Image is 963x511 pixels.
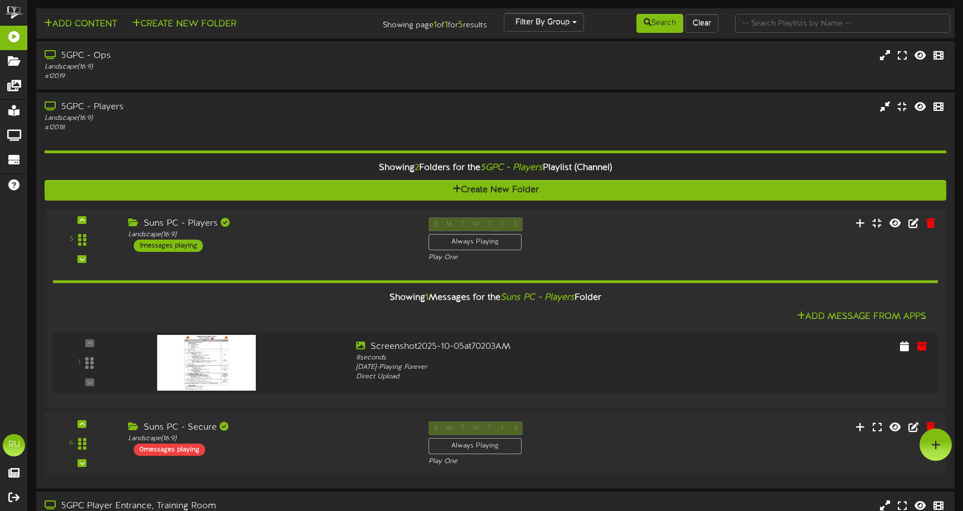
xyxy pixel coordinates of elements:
[458,20,463,30] strong: 5
[415,163,419,173] span: 2
[356,363,708,372] div: [DATE] - Playing Forever
[128,421,412,434] div: Suns PC - Secure
[434,20,437,30] strong: 1
[480,163,543,173] i: 5GPC - Players
[45,101,411,114] div: 5GPC - Players
[134,444,205,456] div: 0 messages playing
[157,335,256,391] img: 0f81e46f-f314-402f-a5c8-92d08312de09.png
[735,14,950,33] input: -- Search Playlists by Name --
[356,353,708,363] div: 8 seconds
[445,20,448,30] strong: 1
[45,180,946,201] button: Create New Folder
[685,14,718,33] button: Clear
[429,457,638,466] div: Play One
[45,62,411,72] div: Landscape ( 16:9 )
[504,13,584,32] button: Filter By Group
[356,372,708,382] div: Direct Upload
[45,123,411,133] div: # 12018
[636,14,683,33] button: Search
[429,234,522,250] div: Always Playing
[429,438,522,454] div: Always Playing
[134,240,203,252] div: 1 messages playing
[45,72,411,81] div: # 12019
[3,434,25,456] div: RU
[45,50,411,62] div: 5GPC - Ops
[128,217,412,230] div: Suns PC - Players
[500,293,575,303] i: Suns PC - Players
[794,310,930,324] button: Add Message From Apps
[341,13,495,32] div: Showing page of for results
[36,156,955,180] div: Showing Folders for the Playlist (Channel)
[429,253,638,262] div: Play One
[45,114,411,123] div: Landscape ( 16:9 )
[128,230,412,240] div: Landscape ( 16:9 )
[356,340,708,353] div: Screenshot2025-10-05at70203AM
[425,293,429,303] span: 1
[69,439,73,448] div: 6
[129,17,240,31] button: Create New Folder
[41,17,120,31] button: Add Content
[45,286,946,310] div: Showing Messages for the Folder
[128,434,412,444] div: Landscape ( 16:9 )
